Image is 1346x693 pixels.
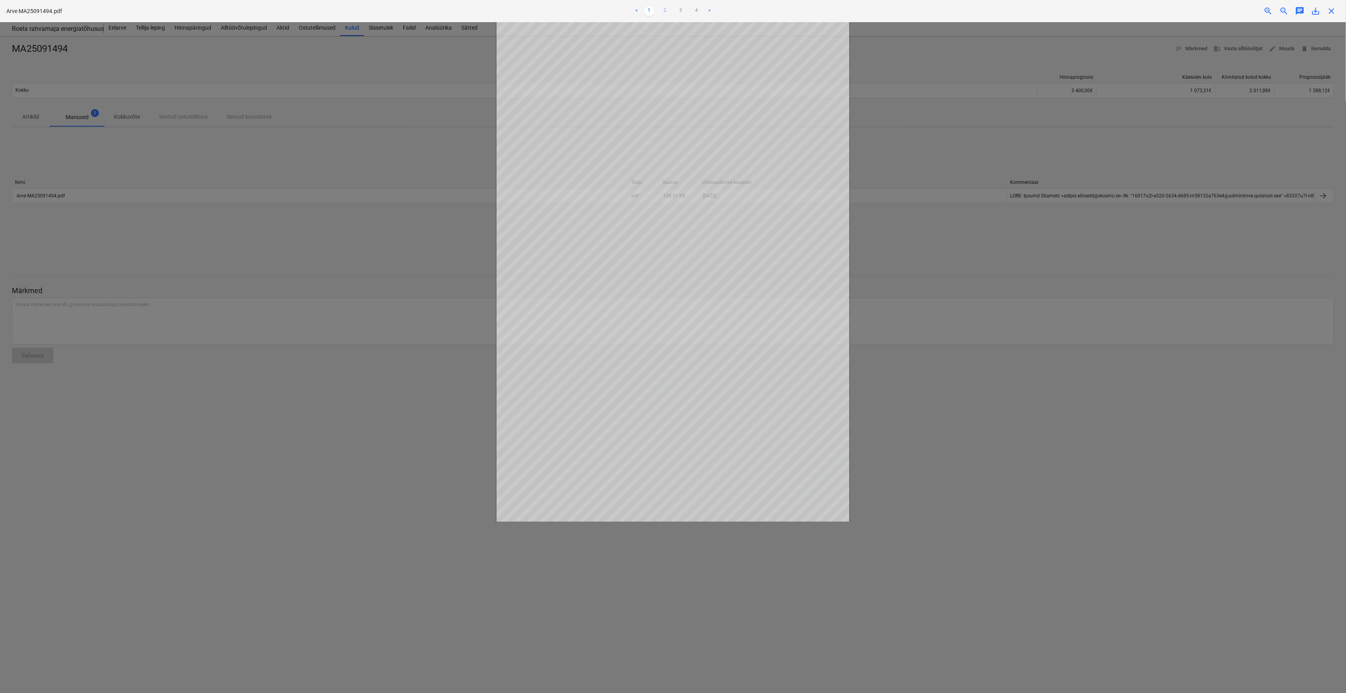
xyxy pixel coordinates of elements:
a: Page 3 [676,6,686,16]
p: Arve MA25091494.pdf [6,7,62,15]
a: Page 1 is your current page [645,6,654,16]
a: Previous page [632,6,641,16]
a: Next page [705,6,714,16]
a: Page 4 [692,6,701,16]
a: Page 2 [660,6,670,16]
